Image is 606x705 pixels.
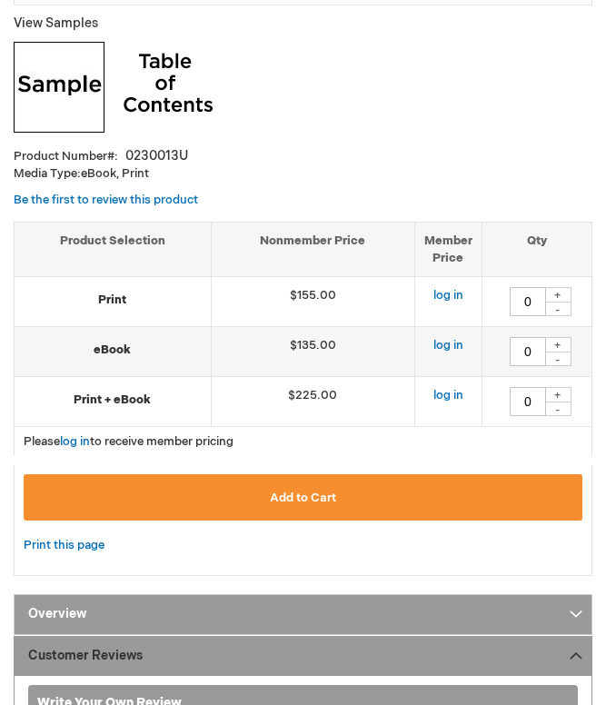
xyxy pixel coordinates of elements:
img: Click to view [14,42,104,133]
a: Customer Reviews [14,636,592,677]
p: View Samples [14,15,592,33]
th: Member Price [414,223,482,277]
th: Product Selection [15,223,211,277]
a: log in [433,338,463,352]
span: Add to Cart [270,491,336,505]
div: - [544,352,571,366]
strong: Product Number [14,149,118,164]
strong: Print + eBook [24,392,202,409]
strong: Print [24,292,202,309]
span: Please to receive member pricing [24,434,233,449]
td: $155.00 [211,277,414,327]
div: - [544,402,571,416]
th: Qty [482,223,591,277]
div: 0230013U [125,147,188,165]
input: Qty [510,337,546,366]
td: $225.00 [211,377,414,427]
a: Be the first to review this product [14,193,198,207]
button: Add to Cart [24,474,582,521]
strong: Media Type: [14,166,81,181]
a: log in [60,434,90,449]
a: Overview [14,594,592,635]
td: $135.00 [211,327,414,377]
div: - [544,302,571,316]
a: Print this page [24,534,104,557]
input: Qty [510,287,546,316]
p: eBook, Print [14,165,592,183]
div: + [544,337,571,352]
a: log in [433,388,463,402]
strong: eBook [24,342,202,359]
div: + [544,287,571,303]
img: Click to view [123,42,214,133]
input: Qty [510,387,546,416]
th: Nonmember Price [211,223,414,277]
div: + [544,387,571,402]
a: log in [433,288,463,303]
